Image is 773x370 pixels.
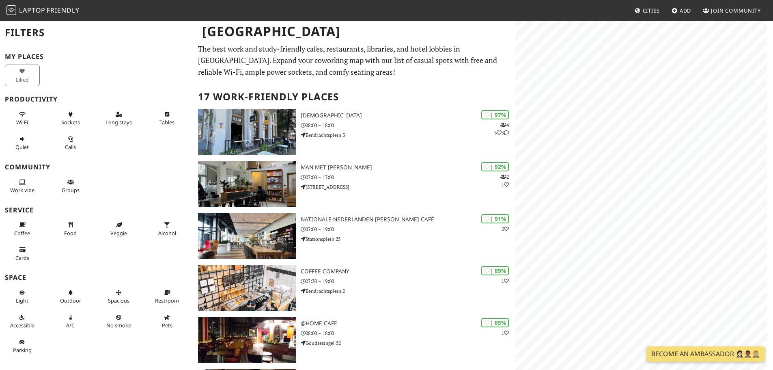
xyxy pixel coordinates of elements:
[101,218,136,240] button: Veggie
[668,3,695,18] a: Add
[66,322,75,329] span: Air conditioned
[5,95,188,103] h3: Productivity
[5,218,40,240] button: Coffee
[62,186,80,194] span: Group tables
[481,110,509,119] div: | 97%
[301,183,515,191] p: [STREET_ADDRESS]
[19,6,45,15] span: Laptop
[502,277,509,285] p: 1
[301,131,515,139] p: Eendrachtsplein 3
[10,186,34,194] span: People working
[646,346,765,362] a: Become an Ambassador 🤵🏻‍♀️🤵🏾‍♂️🤵🏼‍♀️
[13,346,32,354] span: Parking
[6,4,80,18] a: LaptopFriendly LaptopFriendly
[150,108,185,129] button: Tables
[301,216,515,223] h3: Nationale-Nederlanden [PERSON_NAME] Café
[5,163,188,171] h3: Community
[193,317,515,363] a: @Home Cafe | 85% 1 @Home Cafe 08:00 – 18:00 Goudsesingel 52
[5,175,40,197] button: Work vibe
[301,329,515,337] p: 08:00 – 18:00
[53,175,88,197] button: Groups
[680,7,691,14] span: Add
[481,266,509,275] div: | 89%
[301,225,515,233] p: 07:00 – 19:00
[162,322,172,329] span: Pet friendly
[101,311,136,332] button: No smoke
[150,311,185,332] button: Pets
[16,119,28,126] span: Stable Wi-Fi
[53,108,88,129] button: Sockets
[5,206,188,214] h3: Service
[5,53,188,61] h3: My Places
[5,108,40,129] button: Wi-Fi
[193,109,515,155] a: Heilige Boontjes | 97% 433 [DEMOGRAPHIC_DATA] 08:00 – 18:00 Eendrachtsplein 3
[193,265,515,311] a: Coffee Company | 89% 1 Coffee Company 07:30 – 19:00 Eendrachtsplein 2
[53,311,88,332] button: A/C
[108,297,129,304] span: Spacious
[193,213,515,259] a: Nationale-Nederlanden Douwe Egberts Café | 91% 3 Nationale-Nederlanden [PERSON_NAME] Café 07:00 –...
[198,317,296,363] img: @Home Cafe
[5,243,40,264] button: Cards
[198,84,510,109] h2: 17 Work-Friendly Places
[500,173,509,188] p: 2 1
[159,119,174,126] span: Work-friendly tables
[301,268,515,275] h3: Coffee Company
[198,213,296,259] img: Nationale-Nederlanden Douwe Egberts Café
[5,311,40,332] button: Accessible
[106,322,131,329] span: Smoke free
[5,286,40,307] button: Light
[481,318,509,327] div: | 85%
[10,322,34,329] span: Accessible
[60,297,81,304] span: Outdoor area
[106,119,132,126] span: Long stays
[15,143,29,151] span: Quiet
[198,109,296,155] img: Heilige Boontjes
[198,265,296,311] img: Coffee Company
[301,339,515,347] p: Goudsesingel 52
[643,7,660,14] span: Cities
[64,229,77,237] span: Food
[61,119,80,126] span: Power sockets
[502,225,509,233] p: 3
[301,277,515,285] p: 07:30 – 19:00
[198,43,510,78] p: The best work and study-friendly cafes, restaurants, libraries, and hotel lobbies in [GEOGRAPHIC_...
[16,297,28,304] span: Natural light
[301,235,515,243] p: Stationsplein 25
[5,132,40,154] button: Quiet
[631,3,663,18] a: Cities
[158,229,176,237] span: Alcohol
[301,121,515,129] p: 08:00 – 18:00
[15,254,29,262] span: Credit cards
[53,286,88,307] button: Outdoor
[301,287,515,295] p: Eendrachtsplein 2
[481,162,509,171] div: | 92%
[502,329,509,337] p: 1
[150,218,185,240] button: Alcohol
[53,218,88,240] button: Food
[711,7,761,14] span: Join Community
[101,108,136,129] button: Long stays
[301,320,515,327] h3: @Home Cafe
[155,297,179,304] span: Restroom
[481,214,509,223] div: | 91%
[301,164,515,171] h3: Man met [PERSON_NAME]
[494,121,509,136] p: 4 3 3
[301,173,515,181] p: 07:00 – 17:00
[700,3,764,18] a: Join Community
[47,6,79,15] span: Friendly
[301,112,515,119] h3: [DEMOGRAPHIC_DATA]
[101,286,136,307] button: Spacious
[65,143,76,151] span: Video/audio calls
[110,229,127,237] span: Veggie
[53,132,88,154] button: Calls
[14,229,30,237] span: Coffee
[198,161,296,207] img: Man met bril koffie
[150,286,185,307] button: Restroom
[5,335,40,357] button: Parking
[5,20,188,45] h2: Filters
[6,5,16,15] img: LaptopFriendly
[193,161,515,207] a: Man met bril koffie | 92% 21 Man met [PERSON_NAME] 07:00 – 17:00 [STREET_ADDRESS]
[5,274,188,281] h3: Space
[196,20,514,43] h1: [GEOGRAPHIC_DATA]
